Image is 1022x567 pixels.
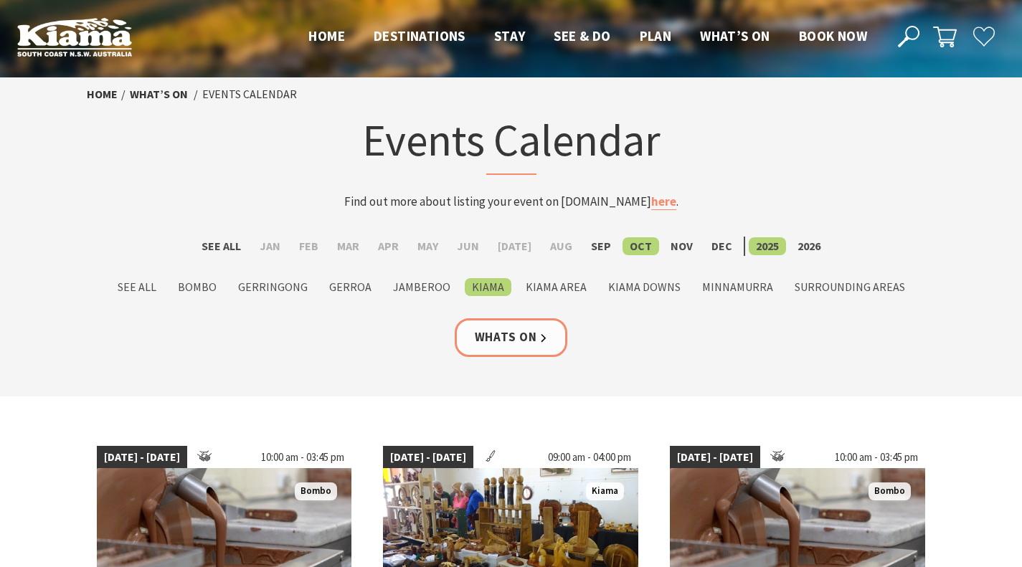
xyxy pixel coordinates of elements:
[17,17,132,57] img: Kiama Logo
[254,446,351,469] span: 10:00 am - 03:45 pm
[194,237,248,255] label: See All
[97,446,187,469] span: [DATE] - [DATE]
[110,278,164,296] label: See All
[586,482,624,500] span: Kiama
[230,111,792,175] h1: Events Calendar
[87,87,118,102] a: Home
[410,237,445,255] label: May
[230,192,792,211] p: Find out more about listing your event on [DOMAIN_NAME] .
[704,237,739,255] label: Dec
[455,318,568,356] a: Whats On
[371,237,406,255] label: Apr
[749,237,786,255] label: 2025
[554,27,610,44] span: See & Do
[383,446,473,469] span: [DATE] - [DATE]
[670,446,760,469] span: [DATE] - [DATE]
[292,237,326,255] label: Feb
[695,278,780,296] label: Minnamurra
[541,446,638,469] span: 09:00 am - 04:00 pm
[374,27,465,44] span: Destinations
[700,27,770,44] span: What’s On
[799,27,867,44] span: Book now
[519,278,594,296] label: Kiama Area
[252,237,288,255] label: Jan
[171,278,224,296] label: Bombo
[322,278,379,296] label: Gerroa
[640,27,672,44] span: Plan
[663,237,700,255] label: Nov
[294,25,881,49] nav: Main Menu
[584,237,618,255] label: Sep
[494,27,526,44] span: Stay
[450,237,486,255] label: Jun
[601,278,688,296] label: Kiama Downs
[623,237,659,255] label: Oct
[828,446,925,469] span: 10:00 am - 03:45 pm
[386,278,458,296] label: Jamberoo
[869,482,911,500] span: Bombo
[465,278,511,296] label: Kiama
[231,278,315,296] label: Gerringong
[202,85,297,104] li: Events Calendar
[295,482,337,500] span: Bombo
[491,237,539,255] label: [DATE]
[130,87,188,102] a: What’s On
[787,278,912,296] label: Surrounding Areas
[543,237,579,255] label: Aug
[308,27,345,44] span: Home
[651,194,676,210] a: here
[330,237,366,255] label: Mar
[790,237,828,255] label: 2026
